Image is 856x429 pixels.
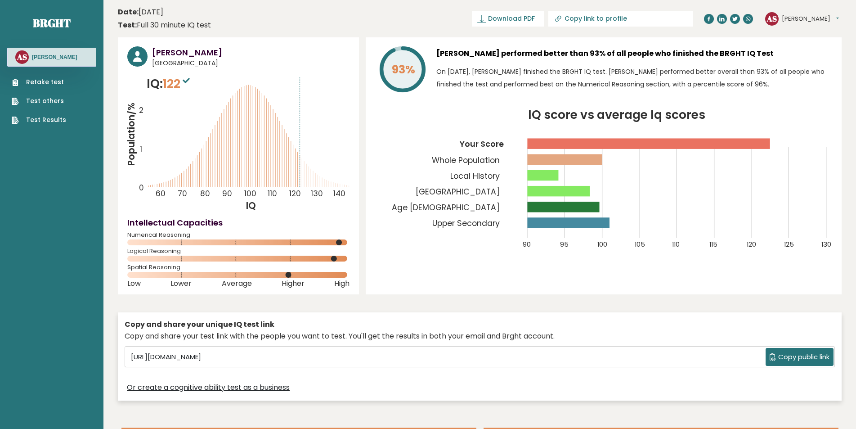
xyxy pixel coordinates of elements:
[163,75,192,92] span: 122
[246,199,256,212] tspan: IQ
[156,188,166,199] tspan: 60
[488,14,535,23] span: Download PDF
[125,319,835,330] div: Copy and share your unique IQ test link
[282,282,305,285] span: Higher
[127,249,350,253] span: Logical Reasoning
[127,282,141,285] span: Low
[12,115,66,125] a: Test Results
[778,352,829,362] span: Copy public link
[152,59,350,68] span: [GEOGRAPHIC_DATA]
[436,65,832,90] p: On [DATE], [PERSON_NAME] finished the BRGHT IQ test. [PERSON_NAME] performed better overall than ...
[782,14,839,23] button: [PERSON_NAME]
[747,240,757,249] tspan: 120
[433,218,500,229] tspan: Upper Secondary
[17,52,27,62] text: AS
[118,7,139,17] b: Date:
[222,282,252,285] span: Average
[170,282,192,285] span: Lower
[523,240,531,249] tspan: 90
[432,155,500,166] tspan: Whole Population
[392,202,500,213] tspan: Age [DEMOGRAPHIC_DATA]
[12,96,66,106] a: Test others
[140,144,142,154] tspan: 1
[147,75,192,93] p: IQ:
[33,16,71,30] a: Brght
[32,54,77,61] h3: [PERSON_NAME]
[766,13,777,23] text: AS
[635,240,645,249] tspan: 105
[560,240,569,249] tspan: 95
[392,62,415,77] tspan: 93%
[416,186,500,197] tspan: [GEOGRAPHIC_DATA]
[672,240,680,249] tspan: 110
[766,348,834,366] button: Copy public link
[125,103,138,166] tspan: Population/%
[710,240,718,249] tspan: 115
[125,331,835,342] div: Copy and share your test link with the people you want to test. You'll get the results in both yo...
[268,188,277,199] tspan: 110
[127,217,350,229] h4: Intellectual Capacities
[178,188,187,199] tspan: 70
[139,183,144,194] tspan: 0
[460,139,504,150] tspan: Your Score
[451,171,500,181] tspan: Local History
[528,106,705,123] tspan: IQ score vs average Iq scores
[152,46,350,59] h3: [PERSON_NAME]
[245,188,257,199] tspan: 100
[12,77,66,87] a: Retake test
[127,233,350,237] span: Numerical Reasoning
[334,282,350,285] span: High
[127,382,290,393] a: Or create a cognitive ability test as a business
[598,240,608,249] tspan: 100
[200,188,210,199] tspan: 80
[118,20,211,31] div: Full 30 minute IQ test
[118,7,163,18] time: [DATE]
[333,188,345,199] tspan: 140
[472,11,544,27] a: Download PDF
[311,188,323,199] tspan: 130
[118,20,137,30] b: Test:
[289,188,301,199] tspan: 120
[222,188,232,199] tspan: 90
[784,240,794,249] tspan: 125
[436,46,832,61] h3: [PERSON_NAME] performed better than 93% of all people who finished the BRGHT IQ Test
[139,105,144,116] tspan: 2
[822,240,832,249] tspan: 130
[127,266,350,269] span: Spatial Reasoning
